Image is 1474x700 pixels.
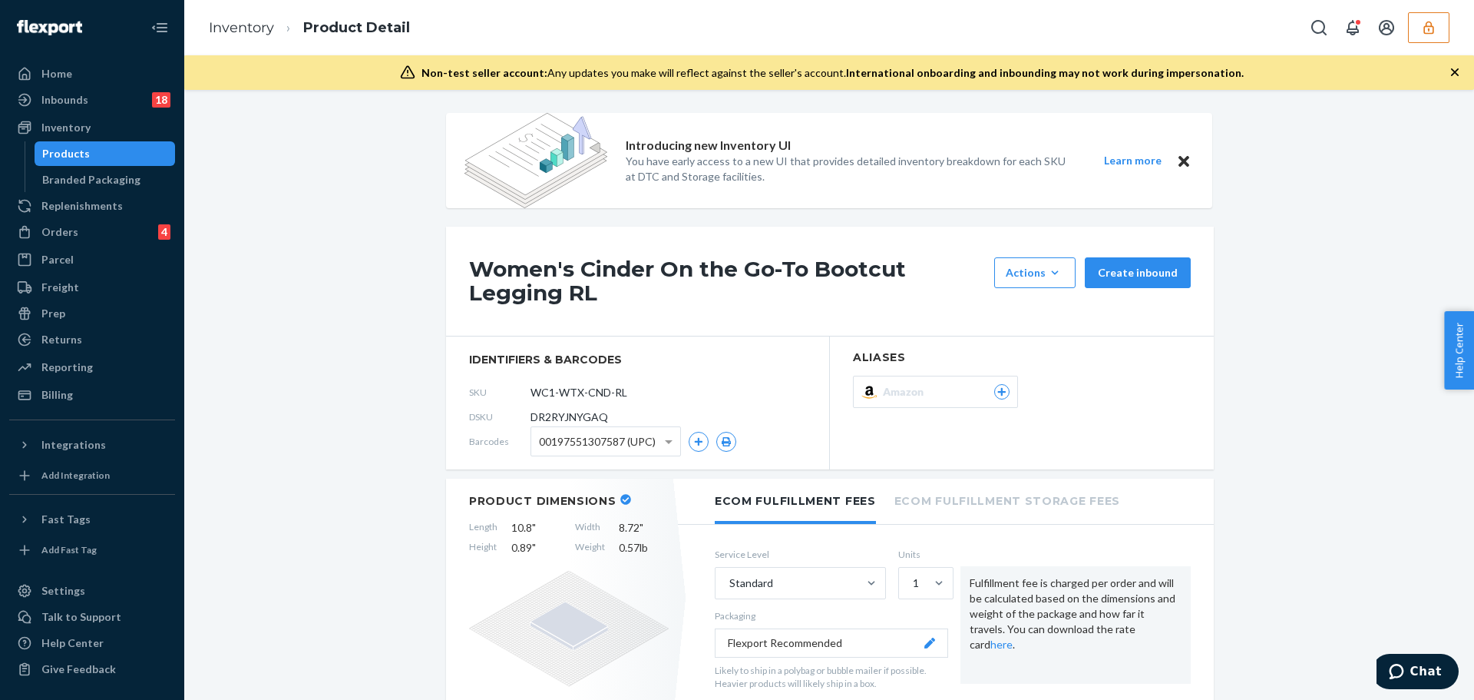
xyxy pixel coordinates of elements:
[9,88,175,112] a: Inbounds18
[17,20,82,35] img: Flexport logo
[9,631,175,655] a: Help Center
[1377,654,1459,692] iframe: Opens a widget where you can chat to one of our agents
[1085,257,1191,288] button: Create inbound
[715,664,948,690] p: Likely to ship in a polybag or bubble mailer if possible. Heavier products will likely ship in a ...
[41,437,106,453] div: Integrations
[532,521,536,534] span: "
[898,548,948,561] label: Units
[158,224,170,240] div: 4
[41,332,82,347] div: Returns
[209,19,274,36] a: Inventory
[883,384,930,400] span: Amazon
[728,576,729,591] input: Standard
[9,657,175,682] button: Give Feedback
[9,355,175,380] a: Reporting
[9,61,175,86] a: Home
[41,280,79,295] div: Freight
[9,115,175,140] a: Inventory
[303,19,410,36] a: Product Detail
[532,541,536,554] span: "
[913,576,919,591] div: 1
[1371,12,1402,43] button: Open account menu
[9,463,175,488] a: Add Integration
[41,198,123,214] div: Replenishments
[619,520,669,536] span: 8.72
[640,521,643,534] span: "
[152,92,170,108] div: 18
[1094,151,1171,171] button: Learn more
[1444,311,1474,390] button: Help Center
[990,638,1013,651] a: here
[41,360,93,375] div: Reporting
[41,543,97,556] div: Add Fast Tag
[9,194,175,218] a: Replenishments
[42,172,140,187] div: Branded Packaging
[715,479,876,524] li: Ecom Fulfillment Fees
[41,120,91,135] div: Inventory
[530,410,608,425] span: DR2RYJNYGAQ
[575,540,605,556] span: Weight
[35,168,176,192] a: Branded Packaging
[9,579,175,603] a: Settings
[619,540,669,556] span: 0.57 lb
[894,479,1120,521] li: Ecom Fulfillment Storage Fees
[1006,265,1064,280] div: Actions
[41,252,74,267] div: Parcel
[575,520,605,536] span: Width
[42,146,90,161] div: Products
[715,548,886,561] label: Service Level
[41,635,104,651] div: Help Center
[469,540,497,556] span: Height
[9,433,175,457] button: Integrations
[1337,12,1368,43] button: Open notifications
[9,220,175,244] a: Orders4
[715,609,948,622] p: Packaging
[9,275,175,300] a: Freight
[469,410,530,423] span: DSKU
[469,352,806,367] span: identifiers & barcodes
[41,583,85,599] div: Settings
[539,429,656,455] span: 00197551307587 (UPC)
[511,520,561,536] span: 10.8
[511,540,561,556] span: 0.89
[41,306,65,321] div: Prep
[9,507,175,532] button: Fast Tags
[626,137,791,154] p: Introducing new Inventory UI
[911,576,913,591] input: 1
[469,520,497,536] span: Length
[9,301,175,326] a: Prep
[994,257,1076,288] button: Actions
[9,327,175,352] a: Returns
[41,662,116,677] div: Give Feedback
[1174,151,1194,171] button: Close
[41,512,91,527] div: Fast Tags
[469,257,987,305] h1: Women's Cinder On the Go-To Bootcut Legging RL
[41,224,78,240] div: Orders
[41,92,88,108] div: Inbounds
[9,538,175,562] a: Add Fast Tag
[469,386,530,399] span: SKU
[729,576,773,591] div: Standard
[469,435,530,448] span: Barcodes
[41,66,72,81] div: Home
[9,247,175,272] a: Parcel
[464,113,607,208] img: new-reports-banner-icon.82668bd98b6a51aee86340f2a7b77ae3.png
[144,12,175,43] button: Close Navigation
[9,383,175,407] a: Billing
[421,66,547,79] span: Non-test seller account:
[1304,12,1334,43] button: Open Search Box
[41,387,73,403] div: Billing
[846,66,1244,79] span: International onboarding and inbounding may not work during impersonation.
[9,605,175,629] button: Talk to Support
[853,376,1018,408] button: Amazon
[626,154,1076,184] p: You have early access to a new UI that provides detailed inventory breakdown for each SKU at DTC ...
[469,494,616,508] h2: Product Dimensions
[197,5,422,51] ol: breadcrumbs
[421,65,1244,81] div: Any updates you make will reflect against the seller's account.
[853,352,1191,363] h2: Aliases
[41,609,121,625] div: Talk to Support
[41,469,110,482] div: Add Integration
[35,141,176,166] a: Products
